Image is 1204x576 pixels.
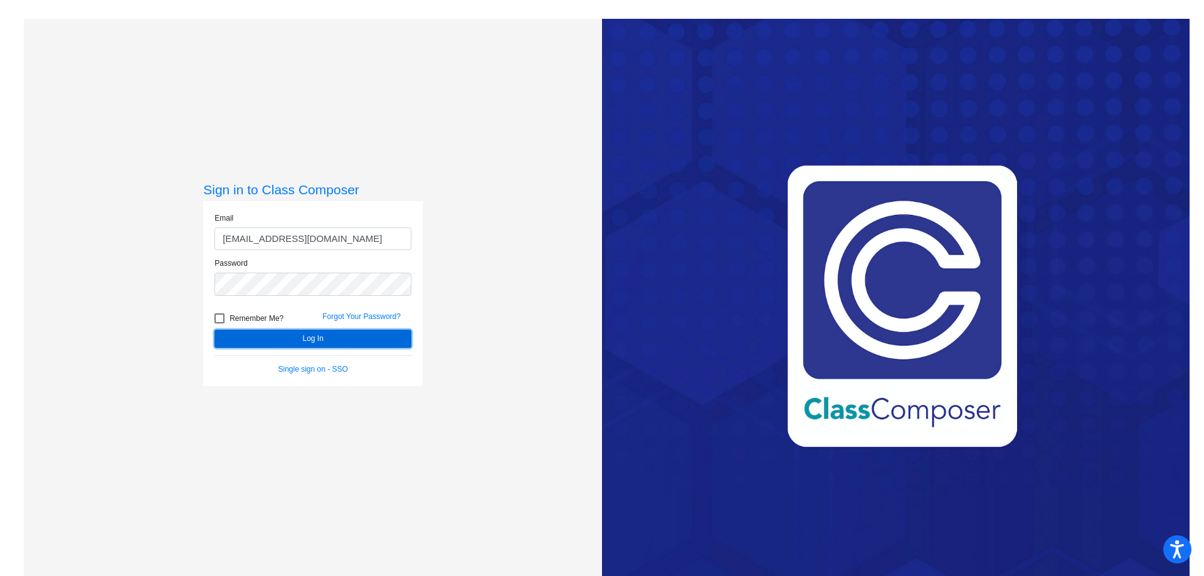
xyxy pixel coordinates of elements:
[214,330,411,348] button: Log In
[214,212,233,224] label: Email
[278,365,348,374] a: Single sign on - SSO
[230,311,283,326] span: Remember Me?
[214,258,248,269] label: Password
[203,182,423,197] h3: Sign in to Class Composer
[322,312,401,321] a: Forgot Your Password?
